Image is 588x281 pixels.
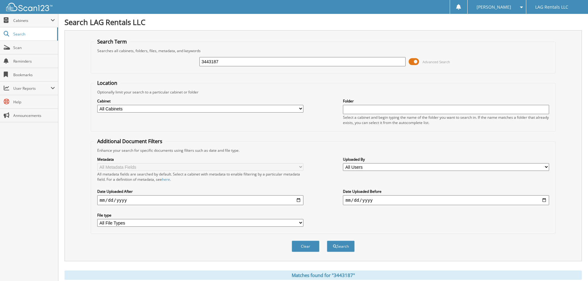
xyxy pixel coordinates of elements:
[13,45,55,50] span: Scan
[343,98,549,104] label: Folder
[13,113,55,118] span: Announcements
[97,213,303,218] label: File type
[97,195,303,205] input: start
[13,72,55,77] span: Bookmarks
[97,98,303,104] label: Cabinet
[97,157,303,162] label: Metadata
[94,48,552,53] div: Searches all cabinets, folders, files, metadata, and keywords
[343,115,549,125] div: Select a cabinet and begin typing the name of the folder you want to search in. If the name match...
[327,241,355,252] button: Search
[343,189,549,194] label: Date Uploaded Before
[94,80,120,86] legend: Location
[97,171,303,182] div: All metadata fields are searched by default. Select a cabinet with metadata to enable filtering b...
[13,86,51,91] span: User Reports
[13,18,51,23] span: Cabinets
[292,241,319,252] button: Clear
[343,195,549,205] input: end
[94,148,552,153] div: Enhance your search for specific documents using filters such as date and file type.
[94,38,130,45] legend: Search Term
[423,60,450,64] span: Advanced Search
[65,271,582,280] div: Matches found for "3443187"
[13,59,55,64] span: Reminders
[477,5,511,9] span: [PERSON_NAME]
[6,3,52,11] img: scan123-logo-white.svg
[343,157,549,162] label: Uploaded By
[97,189,303,194] label: Date Uploaded After
[94,89,552,95] div: Optionally limit your search to a particular cabinet or folder
[162,177,170,182] a: here
[65,17,582,27] h1: Search LAG Rentals LLC
[13,99,55,105] span: Help
[94,138,165,145] legend: Additional Document Filters
[13,31,54,37] span: Search
[535,5,568,9] span: LAG Rentals LLC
